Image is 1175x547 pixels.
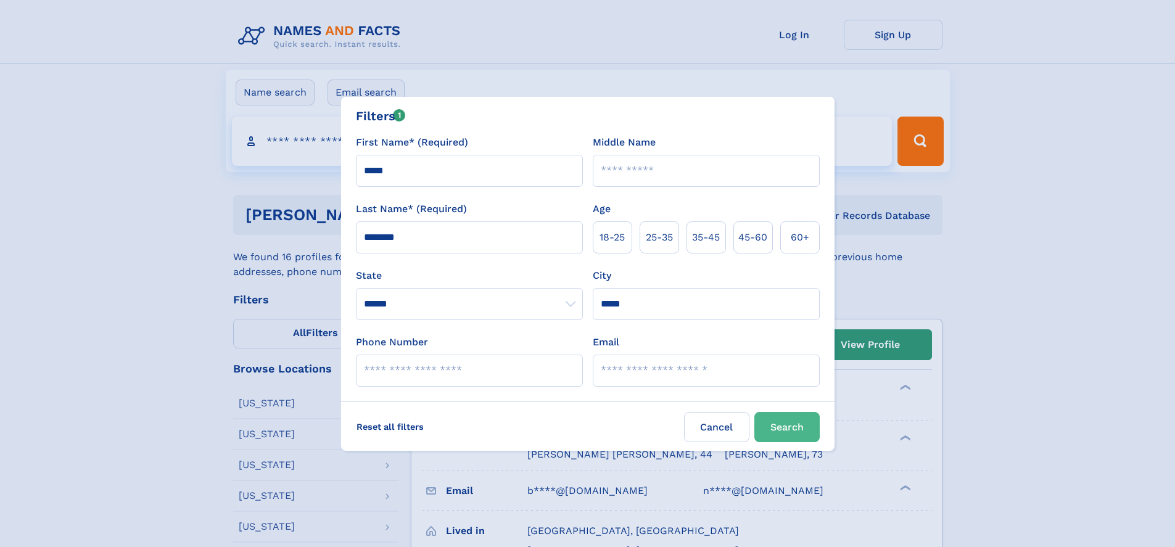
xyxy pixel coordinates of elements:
[356,135,468,150] label: First Name* (Required)
[356,107,406,125] div: Filters
[593,135,656,150] label: Middle Name
[593,268,611,283] label: City
[738,230,767,245] span: 45‑60
[356,335,428,350] label: Phone Number
[692,230,720,245] span: 35‑45
[646,230,673,245] span: 25‑35
[593,335,619,350] label: Email
[356,202,467,216] label: Last Name* (Required)
[791,230,809,245] span: 60+
[600,230,625,245] span: 18‑25
[754,412,820,442] button: Search
[684,412,749,442] label: Cancel
[356,268,583,283] label: State
[593,202,611,216] label: Age
[348,412,432,442] label: Reset all filters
